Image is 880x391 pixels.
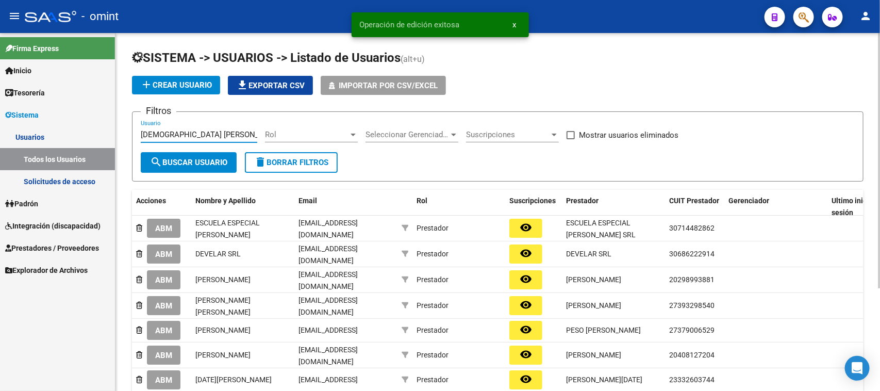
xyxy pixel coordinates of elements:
mat-icon: person [859,10,872,22]
button: ABM [147,370,180,389]
span: DEVELAR SRL [566,250,611,258]
span: Integración (discapacidad) [5,220,101,232]
span: Nombre y Apellido [195,197,256,205]
mat-icon: remove_red_eye [520,323,532,336]
span: Operación de edición exitosa [360,20,460,30]
span: ABM [155,326,172,335]
span: [PERSON_NAME][DATE] [566,376,642,384]
span: Mostrar usuarios eliminados [579,129,678,141]
h3: Filtros [141,104,176,118]
button: ABM [147,346,180,365]
span: 27379006529 [669,326,715,334]
span: 20298993881 [669,275,715,284]
span: Seleccionar Gerenciador [366,130,449,139]
span: Prestadores / Proveedores [5,242,99,254]
span: (alt+u) [401,54,425,64]
span: Explorador de Archivos [5,265,88,276]
mat-icon: add [140,78,153,91]
span: ESCUELA ESPECIAL [PERSON_NAME] [195,219,260,239]
div: Prestador [417,374,449,386]
button: Buscar Usuario [141,152,237,173]
button: ABM [147,245,180,264]
div: Prestador [417,248,449,260]
span: Acciones [136,197,166,205]
datatable-header-cell: Nombre y Apellido [191,190,294,224]
datatable-header-cell: Email [294,190,397,224]
button: x [505,15,525,34]
div: Prestador [417,300,449,312]
span: [PERSON_NAME] [566,275,621,284]
span: CUIT Prestador [669,197,719,205]
datatable-header-cell: Prestador [562,190,665,224]
span: ABM [155,351,172,360]
span: [EMAIL_ADDRESS][DOMAIN_NAME] [298,270,358,290]
datatable-header-cell: Gerenciador [724,190,827,224]
button: Exportar CSV [228,76,313,95]
button: Importar por CSV/Excel [321,76,446,95]
span: [EMAIL_ADDRESS][DOMAIN_NAME] [298,219,358,239]
span: PESO [PERSON_NAME] [566,326,641,334]
mat-icon: search [150,156,162,168]
datatable-header-cell: Suscripciones [505,190,562,224]
button: Crear Usuario [132,76,220,94]
span: [EMAIL_ADDRESS][DOMAIN_NAME] [298,245,358,265]
span: Inicio [5,65,31,76]
button: Borrar Filtros [245,152,338,173]
span: 30686222914 [669,250,715,258]
span: DEVELAR SRL [195,250,241,258]
span: 20408127204 [669,351,715,359]
span: [EMAIL_ADDRESS][DOMAIN_NAME] [298,346,358,366]
mat-icon: remove_red_eye [520,299,532,311]
span: Exportar CSV [236,81,305,90]
span: Importar por CSV/Excel [339,81,438,90]
span: - omint [81,5,119,28]
mat-icon: remove_red_eye [520,247,532,259]
span: Rol [265,130,348,139]
span: Buscar Usuario [150,158,227,167]
mat-icon: remove_red_eye [520,348,532,361]
button: ABM [147,296,180,315]
span: [PERSON_NAME] [PERSON_NAME] [195,296,251,316]
span: ABM [155,301,172,311]
span: Suscripciones [466,130,550,139]
mat-icon: remove_red_eye [520,221,532,234]
div: Prestador [417,324,449,336]
mat-icon: menu [8,10,21,22]
datatable-header-cell: Acciones [132,190,191,224]
span: [PERSON_NAME] [195,275,251,284]
span: Firma Express [5,43,59,54]
span: Sistema [5,109,39,121]
mat-icon: file_download [236,79,248,91]
span: [EMAIL_ADDRESS][DOMAIN_NAME] [298,296,358,316]
span: ABM [155,250,172,259]
span: ABM [155,275,172,285]
span: ABM [155,224,172,233]
span: Suscripciones [509,197,556,205]
button: ABM [147,321,180,340]
span: 23332603744 [669,376,715,384]
span: Gerenciador [728,197,769,205]
button: ABM [147,219,180,238]
span: 30714482862 [669,224,715,232]
span: Borrar Filtros [254,158,328,167]
datatable-header-cell: Rol [412,190,505,224]
span: Crear Usuario [140,80,212,90]
span: Email [298,197,317,205]
span: ABM [155,376,172,385]
span: ESCUELA ESPECIAL [PERSON_NAME] SRL [566,219,636,239]
div: Prestador [417,222,449,234]
span: [PERSON_NAME] [195,326,251,334]
span: Padrón [5,198,38,209]
span: [DATE][PERSON_NAME] [195,376,272,384]
div: Prestador [417,274,449,286]
span: 27393298540 [669,301,715,309]
div: Prestador [417,349,449,361]
mat-icon: remove_red_eye [520,373,532,385]
span: Tesorería [5,87,45,99]
mat-icon: delete [254,156,267,168]
datatable-header-cell: CUIT Prestador [665,190,724,224]
button: ABM [147,270,180,289]
span: Prestador [566,197,599,205]
span: SISTEMA -> USUARIOS -> Listado de Usuarios [132,51,401,65]
span: [PERSON_NAME] [195,351,251,359]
